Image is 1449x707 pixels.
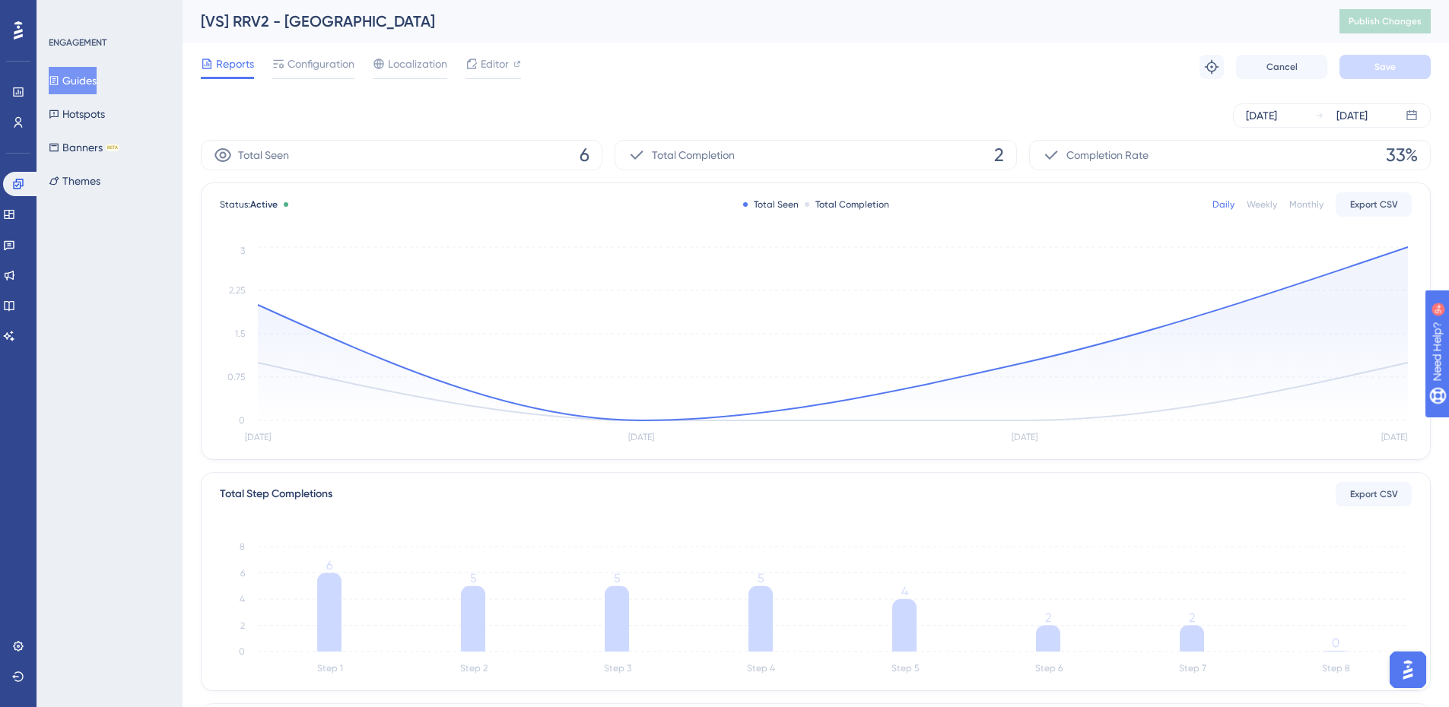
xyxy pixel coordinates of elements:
[240,246,245,256] tspan: 3
[1336,482,1412,506] button: Export CSV
[49,36,106,49] div: ENGAGEMENT
[1266,61,1298,73] span: Cancel
[36,4,95,22] span: Need Help?
[460,663,488,674] tspan: Step 2
[239,646,245,657] tspan: 0
[1045,610,1051,625] tspan: 2
[235,328,245,339] tspan: 1.5
[1236,55,1327,79] button: Cancel
[758,571,764,585] tspan: 5
[470,571,477,585] tspan: 5
[805,198,889,211] div: Total Completion
[220,485,332,503] div: Total Step Completions
[49,100,105,128] button: Hotspots
[216,55,254,73] span: Reports
[49,167,100,195] button: Themes
[1381,432,1407,442] tspan: [DATE]
[326,558,332,572] tspan: 6
[1349,15,1422,27] span: Publish Changes
[1332,636,1339,650] tspan: 0
[901,584,908,598] tspan: 4
[240,541,245,552] tspan: 8
[245,432,271,442] tspan: [DATE]
[1374,61,1396,73] span: Save
[220,198,278,211] span: Status:
[1336,192,1412,217] button: Export CSV
[1350,198,1398,211] span: Export CSV
[1246,106,1277,125] div: [DATE]
[1322,663,1350,674] tspan: Step 8
[1247,198,1277,211] div: Weekly
[250,199,278,210] span: Active
[201,11,1301,32] div: [VS] RRV2 - [GEOGRAPHIC_DATA]
[288,55,354,73] span: Configuration
[49,134,119,161] button: BannersBETA
[994,143,1004,167] span: 2
[106,144,119,151] div: BETA
[388,55,447,73] span: Localization
[238,146,289,164] span: Total Seen
[239,415,245,426] tspan: 0
[1066,146,1149,164] span: Completion Rate
[240,568,245,579] tspan: 6
[240,620,245,631] tspan: 2
[580,143,589,167] span: 6
[103,8,113,20] div: 9+
[481,55,509,73] span: Editor
[747,663,775,674] tspan: Step 4
[1386,143,1418,167] span: 33%
[1385,647,1431,693] iframe: UserGuiding AI Assistant Launcher
[1289,198,1323,211] div: Monthly
[1035,663,1063,674] tspan: Step 6
[743,198,799,211] div: Total Seen
[240,594,245,604] tspan: 4
[317,663,343,674] tspan: Step 1
[227,372,245,382] tspan: 0.75
[652,146,735,164] span: Total Completion
[1350,488,1398,500] span: Export CSV
[229,285,245,296] tspan: 2.25
[49,67,97,94] button: Guides
[614,571,621,585] tspan: 5
[1212,198,1235,211] div: Daily
[1189,610,1195,625] tspan: 2
[1339,55,1431,79] button: Save
[604,663,631,674] tspan: Step 3
[628,432,654,442] tspan: [DATE]
[1339,9,1431,33] button: Publish Changes
[1336,106,1368,125] div: [DATE]
[1012,432,1037,442] tspan: [DATE]
[1179,663,1206,674] tspan: Step 7
[891,663,919,674] tspan: Step 5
